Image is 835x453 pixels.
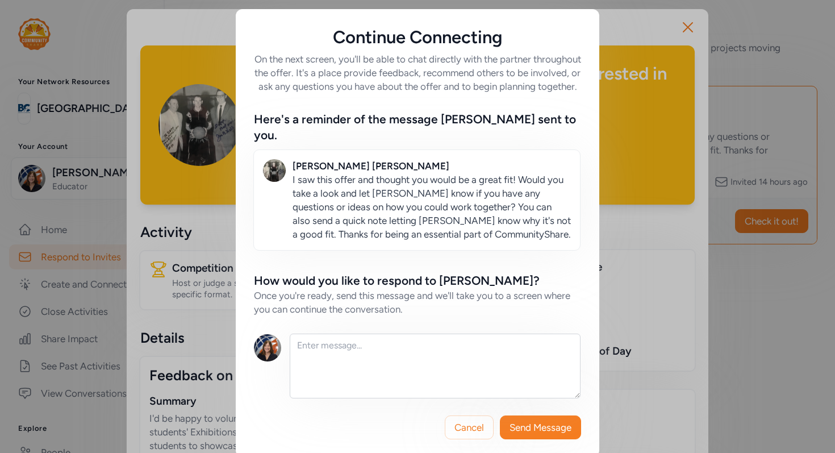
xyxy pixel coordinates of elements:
h6: On the next screen, you'll be able to chat directly with the partner throughout the offer. It's a... [254,52,581,93]
button: Cancel [445,415,494,439]
span: Cancel [454,421,484,434]
div: How would you like to respond to [PERSON_NAME]? [254,273,540,289]
img: Avatar [263,159,286,182]
h5: Continue Connecting [254,27,581,48]
div: Once you're ready, send this message and we'll take you to a screen where you can continue the co... [254,289,581,316]
button: Send Message [500,415,581,439]
img: Avatar [254,334,281,361]
div: Here's a reminder of the message [PERSON_NAME] sent to you. [254,111,581,143]
span: Send Message [510,421,571,434]
div: [PERSON_NAME] [PERSON_NAME] [293,159,449,173]
p: I saw this offer and thought you would be a great fit! Would you take a look and let [PERSON_NAME... [293,173,571,241]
